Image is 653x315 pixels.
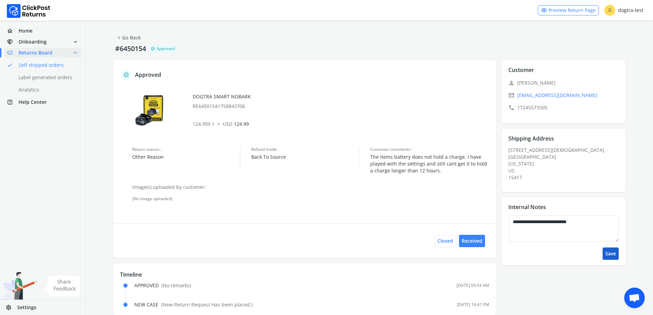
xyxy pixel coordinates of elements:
[161,282,191,289] span: ( No remarks )
[508,174,623,181] div: 15417
[4,26,81,36] a: homeHome
[132,196,489,202] div: (No image uploaded)
[116,33,122,43] span: chevron_left
[4,73,89,82] a: Label generated orders
[508,90,623,100] a: email[EMAIL_ADDRESS][DOMAIN_NAME]
[457,283,489,288] div: [DATE] 09:54 AM
[603,247,619,260] button: Save
[508,134,554,143] p: Shipping Address
[7,60,13,70] span: done
[161,301,253,308] span: ( New Return Request Has been placed. )
[7,26,19,36] span: home
[134,301,253,308] div: NEW CASE
[193,121,489,128] p: 124.99 X 1
[135,71,161,79] p: Approved
[116,33,141,43] a: Go Back
[120,270,489,279] p: Timeline
[5,303,17,312] span: settings
[43,276,80,296] img: share feedback
[508,154,623,160] div: [GEOGRAPHIC_DATA]
[508,203,546,211] p: Internal Notes
[19,27,33,34] span: Home
[370,147,489,152] span: Customer comments :
[508,160,623,167] div: [US_STATE]
[113,32,144,44] button: chevron_leftGo Back
[151,46,155,51] span: verified
[132,154,240,160] span: Other Reason
[113,44,148,53] p: #6450154
[508,78,515,88] span: person
[7,97,19,107] span: help_center
[251,147,359,152] span: Refund mode :
[7,48,19,58] span: low_priority
[4,60,89,70] a: doneSelf shipped orders
[123,71,129,79] span: verified
[223,121,232,127] span: USD
[134,282,191,289] div: APPROVED
[508,66,534,74] p: Customer
[459,235,485,247] button: Received
[193,93,489,110] div: DOGTRA SMART NOBARK
[508,147,623,181] div: [STREET_ADDRESS][DEMOGRAPHIC_DATA]
[604,5,615,16] span: D
[370,154,489,174] span: The items battery does not hold a charge. I have played with the settings and still cant get it t...
[19,38,47,45] span: Onboarding
[132,93,167,128] img: row_image
[132,147,240,152] span: Return reason :
[156,46,175,51] span: Approved
[132,184,489,191] p: Image(s) uploaded by customer:
[223,121,249,127] span: 124.99
[457,302,489,307] div: [DATE] 16:41 PM
[604,5,643,16] div: dogtra-test
[7,37,19,47] span: handshake
[4,97,81,107] a: help_centerHelp Center
[4,85,89,95] a: Analytics
[17,304,36,311] span: Settings
[508,90,515,100] span: email
[541,5,547,15] span: visibility
[19,99,47,106] span: Help Center
[217,121,220,127] span: =
[72,48,78,58] span: expand_less
[251,154,359,160] span: Back To Source
[624,288,645,308] div: Open chat
[7,4,50,18] img: Logo
[508,103,623,112] p: 17245573505
[72,37,78,47] span: expand_more
[19,49,52,56] span: Returns Board
[538,5,599,15] a: visibilityPreview Return Page
[508,167,623,174] div: US
[508,103,515,112] span: call
[434,235,456,247] button: Closed
[193,103,489,110] p: RE64501541758843706
[508,78,623,88] p: [PERSON_NAME]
